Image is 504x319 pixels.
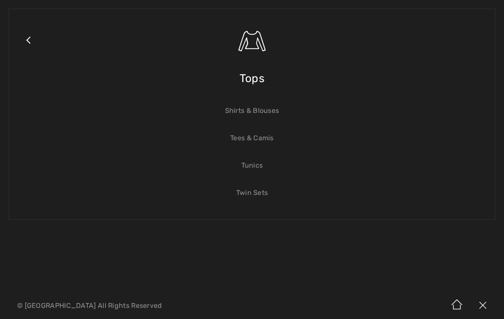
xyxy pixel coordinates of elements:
[470,292,495,319] img: X
[18,129,486,148] a: Tees & Camis
[17,303,296,309] p: © [GEOGRAPHIC_DATA] All Rights Reserved
[18,101,486,120] a: Shirts & Blouses
[444,292,470,319] img: Home
[240,63,264,94] span: Tops
[18,156,486,175] a: Tunics
[18,183,486,202] a: Twin Sets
